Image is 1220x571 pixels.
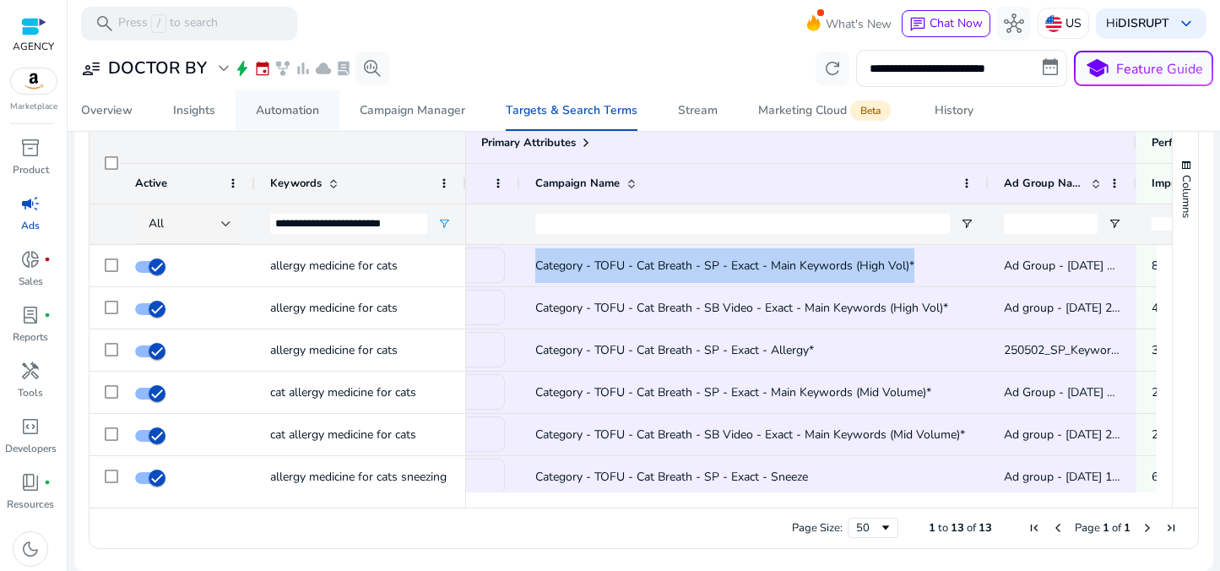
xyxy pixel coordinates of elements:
[1045,15,1062,32] img: us.svg
[535,469,808,485] span: Category - TOFU - Cat Breath - SP - Exact - Sneeze
[1004,384,1175,400] span: Ad Group - [DATE] 23:53:38.135
[850,101,891,121] span: Beta
[848,518,898,538] div: Page Size
[1028,521,1041,535] div: First Page
[270,384,416,400] span: cat allergy medicine for cats
[938,520,948,536] span: to
[1004,469,1174,485] span: Ad group - [DATE] 12:10:51.319
[151,14,166,33] span: /
[20,193,41,214] span: campaign
[270,300,398,316] span: allergy medicine for cats
[234,60,251,77] span: bolt
[826,9,892,39] span: What's New
[20,472,41,492] span: book_4
[315,60,332,77] span: cloud
[909,16,926,33] span: chat
[10,101,57,113] p: Marketplace
[1106,18,1169,30] p: Hi
[758,104,894,117] div: Marketing Cloud
[355,52,389,85] button: search_insights
[95,14,115,34] span: search
[816,52,849,85] button: refresh
[481,135,576,150] span: Primary Attributes
[929,520,935,536] span: 1
[535,342,814,358] span: Category - TOFU - Cat Breath - SP - Exact - Allergy*
[270,342,398,358] span: allergy medicine for cats
[13,162,49,177] p: Product
[935,105,973,117] div: History
[1085,57,1109,81] span: school
[270,214,427,234] input: Keywords Filter Input
[535,176,620,191] span: Campaign Name
[18,385,43,400] p: Tools
[270,469,447,485] span: allergy medicine for cats sneezing
[1116,59,1203,79] p: Feature Guide
[1108,217,1121,231] button: Open Filter Menu
[967,520,976,536] span: of
[979,520,992,536] span: 13
[1004,258,1175,274] span: Ad Group - [DATE] 23:41:44.024
[960,217,973,231] button: Open Filter Menu
[254,60,271,77] span: event
[13,329,48,345] p: Reports
[1152,176,1206,191] span: Impressions
[21,218,40,233] p: Ads
[295,60,312,77] span: bar_chart
[1004,300,1174,316] span: Ad group - [DATE] 23:41:49.815
[44,312,51,318] span: fiber_manual_record
[506,105,637,117] div: Targets & Search Terms
[1112,520,1121,536] span: of
[1074,51,1213,86] button: schoolFeature Guide
[437,217,451,231] button: Open Filter Menu
[270,258,398,274] span: allergy medicine for cats
[1124,520,1131,536] span: 1
[362,58,382,79] span: search_insights
[135,176,167,191] span: Active
[20,539,41,559] span: dark_mode
[902,10,990,37] button: chatChat Now
[1118,15,1169,31] b: DISRUPT
[214,58,234,79] span: expand_more
[535,384,931,400] span: Category - TOFU - Cat Breath - SP - Exact - Main Keywords (Mid Volume)*
[5,441,57,456] p: Developers
[360,105,465,117] div: Campaign Manager
[81,105,133,117] div: Overview
[535,258,914,274] span: Category - TOFU - Cat Breath - SP - Exact - Main Keywords (High Vol)*
[13,39,54,54] p: AGENCY
[1004,214,1098,234] input: Ad Group Name Filter Input
[1004,427,1174,443] span: Ad group - [DATE] 23:53:41.887
[44,256,51,263] span: fiber_manual_record
[1164,521,1178,535] div: Last Page
[20,305,41,325] span: lab_profile
[535,214,950,234] input: Campaign Name Filter Input
[20,249,41,269] span: donut_small
[108,58,207,79] h3: DOCTOR BY
[1179,175,1194,218] span: Columns
[270,427,416,443] span: cat allergy medicine for cats
[930,15,983,31] span: Chat Now
[11,68,57,94] img: amazon.svg
[1004,176,1084,191] span: Ad Group Name
[44,479,51,486] span: fiber_manual_record
[1176,14,1196,34] span: keyboard_arrow_down
[20,416,41,437] span: code_blocks
[1065,8,1082,38] p: US
[535,300,948,316] span: Category - TOFU - Cat Breath - SB Video - Exact - Main Keywords (High Vol)*
[335,60,352,77] span: lab_profile
[149,215,164,231] span: All
[951,520,964,536] span: 13
[270,176,322,191] span: Keywords
[856,520,879,536] div: 50
[535,427,965,443] span: Category - TOFU - Cat Breath - SB Video - Exact - Main Keywords (Mid Volume)*
[1075,520,1100,536] span: Page
[19,274,43,289] p: Sales
[1103,520,1109,536] span: 1
[118,14,218,33] p: Press to search
[256,105,319,117] div: Automation
[1141,521,1154,535] div: Next Page
[1004,14,1024,34] span: hub
[1051,521,1065,535] div: Previous Page
[678,105,718,117] div: Stream
[20,361,41,381] span: handyman
[7,497,54,512] p: Resources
